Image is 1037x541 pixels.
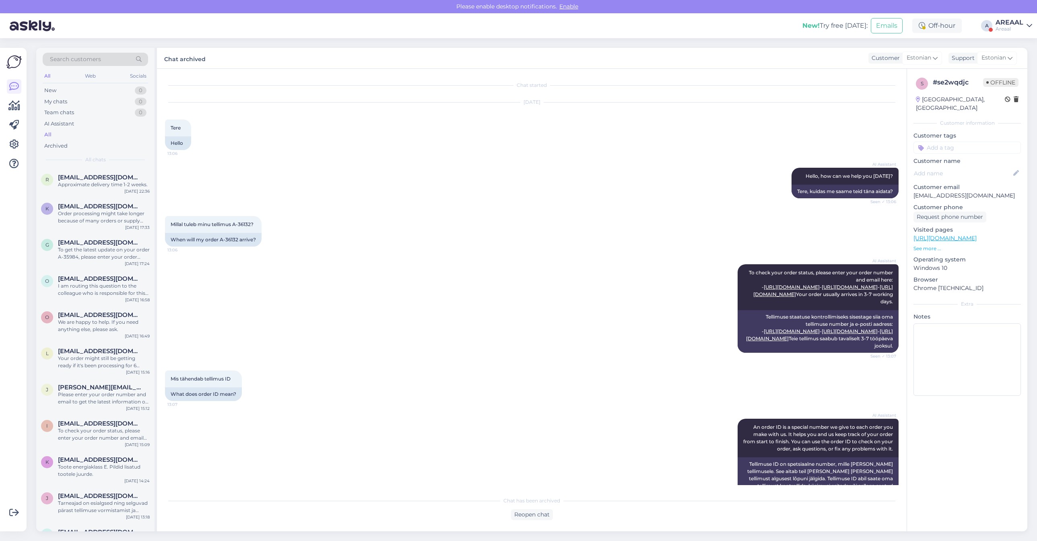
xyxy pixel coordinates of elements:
[165,99,899,106] div: [DATE]
[58,420,142,427] span: info@iwbtrade.ee
[996,26,1023,32] div: Areaal
[981,53,1006,62] span: Estonian
[866,161,896,167] span: AI Assistant
[124,478,150,484] div: [DATE] 14:24
[58,492,142,500] span: jelenakli@mail.ru
[165,82,899,89] div: Chat started
[126,514,150,520] div: [DATE] 13:18
[913,276,1021,284] p: Browser
[58,391,150,405] div: Please enter your order number and email to get the latest information on your order: - [URL][DOM...
[996,19,1032,32] a: AREAALAreaal
[822,284,878,290] a: [URL][DOMAIN_NAME]
[135,98,146,106] div: 0
[764,328,820,334] a: [URL][DOMAIN_NAME]
[83,71,97,81] div: Web
[58,174,142,181] span: remmark72@gmail.com
[802,21,868,31] div: Try free [DATE]:
[58,282,150,297] div: I am routing this question to the colleague who is responsible for this topic. The reply might ta...
[912,19,962,33] div: Off-hour
[868,54,900,62] div: Customer
[738,457,899,500] div: Tellimuse ID on spetsiaalne number, mille [PERSON_NAME] tellimusele. See aitab teil [PERSON_NAME]...
[167,401,198,407] span: 13:07
[165,233,262,247] div: When will my order A-36132 arrive?
[866,199,896,205] span: Seen ✓ 13:06
[743,424,894,452] span: An order ID is a special number we give to each order you make with us. It helps you and us keep ...
[45,206,49,212] span: k
[125,297,150,303] div: [DATE] 16:58
[45,278,49,284] span: o
[46,350,49,356] span: l
[6,54,22,70] img: Askly Logo
[58,275,142,282] span: oksanagriffel5@gmail.com
[164,53,206,64] label: Chat archived
[58,210,150,224] div: Order processing might take longer because of many orders or supply chain problems. We are trying...
[511,509,553,520] div: Reopen chat
[983,78,1018,87] span: Offline
[913,313,1021,321] p: Notes
[171,221,254,227] span: Millal tuleb minu tellimus A-36132?
[125,333,150,339] div: [DATE] 16:49
[58,500,150,514] div: Tarneajad on esialgsed ning selguvad pärast tellimuse vormistamist ja tasumise aega. Info lõpliku...
[871,18,903,33] button: Emails
[171,376,231,382] span: Mis tähendab tellimus ID
[58,181,150,188] div: Approximate delivery time 1-2 weeks.
[913,132,1021,140] p: Customer tags
[557,3,581,10] span: Enable
[933,78,983,87] div: # se2wqdjc
[913,212,986,222] div: Request phone number
[822,328,878,334] a: [URL][DOMAIN_NAME]
[135,109,146,117] div: 0
[124,188,150,194] div: [DATE] 22:36
[58,355,150,369] div: Your order might still be getting ready if it's been processing for 6 days. We usually ship order...
[167,150,198,156] span: 13:06
[44,131,52,139] div: All
[44,120,74,128] div: AI Assistant
[125,442,150,448] div: [DATE] 15:09
[46,495,48,501] span: j
[764,284,820,290] a: [URL][DOMAIN_NAME]
[913,191,1021,200] p: [EMAIL_ADDRESS][DOMAIN_NAME]
[58,384,142,391] span: jane.riin.niit@gmail.com
[58,529,142,536] span: veste4@inbox.lv
[738,310,899,353] div: Tellimuse staatuse kontrollimiseks sisestage siia oma tellimuse number ja e-posti aadress: - - - ...
[44,109,74,117] div: Team chats
[996,19,1023,26] div: AREAAL
[921,80,924,86] span: s
[126,369,150,375] div: [DATE] 15:16
[58,463,150,478] div: Toote energiaklass E. Pildid lisatud tootele juurde.
[171,125,181,131] span: Tere
[913,255,1021,264] p: Operating system
[58,456,142,463] span: kristiina.digryte@gmail.com
[913,300,1021,308] div: Extra
[806,173,893,179] span: Hello, how can we help you [DATE]?
[913,284,1021,292] p: Chrome [TECHNICAL_ID]
[85,156,106,163] span: All chats
[58,427,150,442] div: To check your order status, please enter your order number and email here: - [URL][DOMAIN_NAME] -...
[749,269,894,304] span: To check your order status, please enter your order number and email here: - - - Your order usual...
[50,55,101,64] span: Search customers
[125,261,150,267] div: [DATE] 17:24
[916,95,1005,112] div: [GEOGRAPHIC_DATA], [GEOGRAPHIC_DATA]
[58,246,150,261] div: To get the latest update on your order A-35984, please enter your order number and email on one o...
[46,423,48,429] span: i
[43,71,52,81] div: All
[135,86,146,95] div: 0
[167,247,198,253] span: 13:06
[907,53,931,62] span: Estonian
[44,86,56,95] div: New
[44,142,68,150] div: Archived
[913,235,977,242] a: [URL][DOMAIN_NAME]
[913,142,1021,154] input: Add a tag
[913,264,1021,272] p: Windows 10
[914,169,1012,178] input: Add name
[913,245,1021,252] p: See more ...
[45,459,49,465] span: k
[58,348,142,355] span: linardsgrudulis2008@gmail.com
[126,405,150,411] div: [DATE] 15:12
[792,185,899,198] div: Tere, kuidas me saame teid täna aidata?
[913,183,1021,191] p: Customer email
[913,203,1021,212] p: Customer phone
[58,239,142,246] span: guidoosak@gmail.com
[128,71,148,81] div: Socials
[165,136,191,150] div: Hello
